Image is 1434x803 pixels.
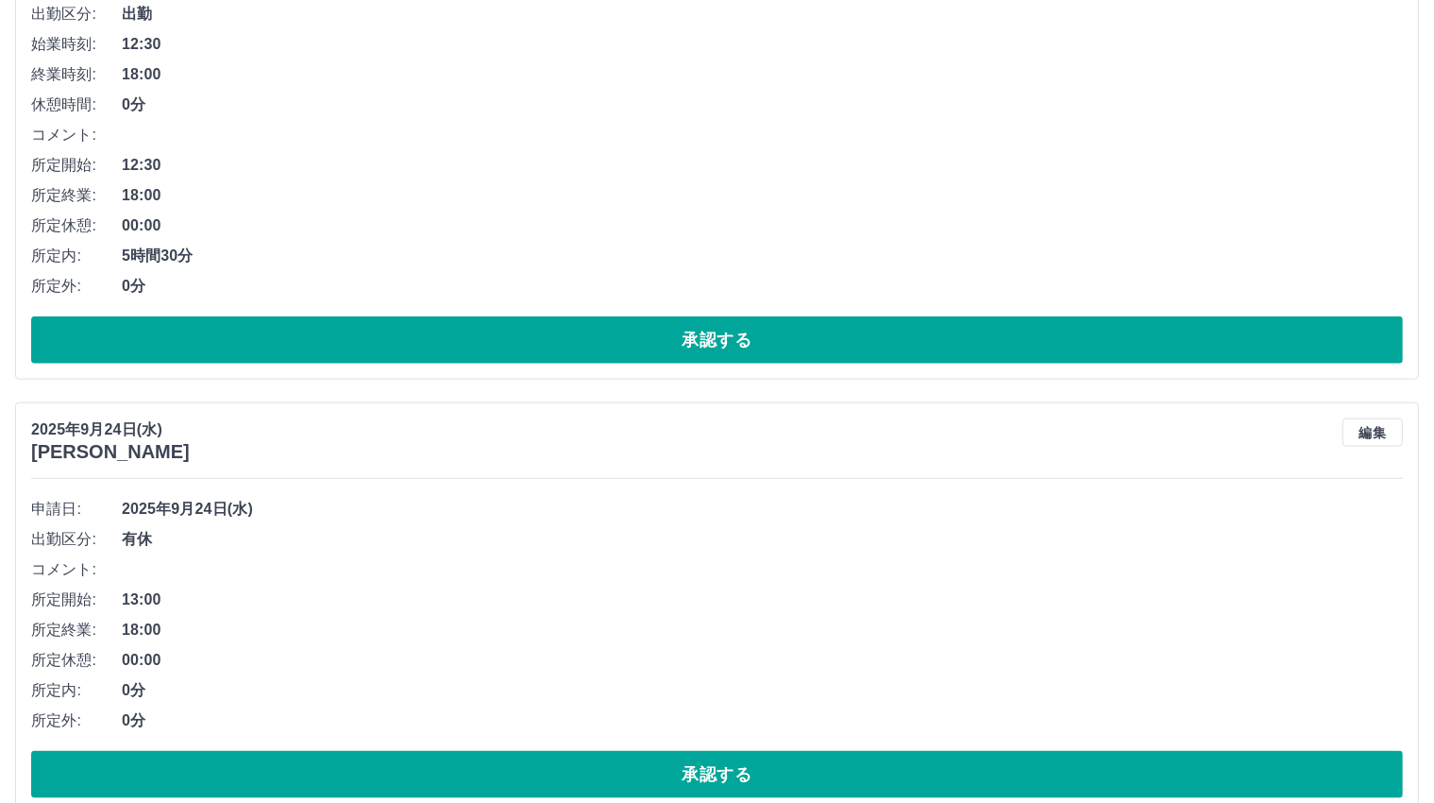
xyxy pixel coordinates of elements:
span: コメント: [31,558,122,581]
span: コメント: [31,124,122,146]
span: 00:00 [122,649,1403,672]
span: 所定開始: [31,589,122,611]
span: 所定外: [31,709,122,732]
span: 終業時刻: [31,63,122,86]
span: 始業時刻: [31,33,122,56]
span: 出勤区分: [31,528,122,551]
span: 2025年9月24日(水) [122,498,1403,521]
span: 0分 [122,709,1403,732]
p: 2025年9月24日(水) [31,419,190,441]
span: 18:00 [122,184,1403,207]
span: 所定外: [31,275,122,298]
span: 12:30 [122,33,1403,56]
span: 所定終業: [31,184,122,207]
span: 0分 [122,94,1403,116]
span: 所定内: [31,679,122,702]
span: 所定休憩: [31,214,122,237]
span: 所定内: [31,245,122,267]
span: 出勤区分: [31,3,122,26]
button: 承認する [31,316,1403,364]
span: 00:00 [122,214,1403,237]
span: 18:00 [122,619,1403,641]
span: 所定開始: [31,154,122,177]
button: 編集 [1342,419,1403,447]
span: 0分 [122,679,1403,702]
h3: [PERSON_NAME] [31,441,190,463]
span: 所定終業: [31,619,122,641]
span: 12:30 [122,154,1403,177]
span: 出勤 [122,3,1403,26]
span: 申請日: [31,498,122,521]
span: 5時間30分 [122,245,1403,267]
span: 有休 [122,528,1403,551]
span: 13:00 [122,589,1403,611]
span: 0分 [122,275,1403,298]
button: 承認する [31,751,1403,798]
span: 18:00 [122,63,1403,86]
span: 休憩時間: [31,94,122,116]
span: 所定休憩: [31,649,122,672]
